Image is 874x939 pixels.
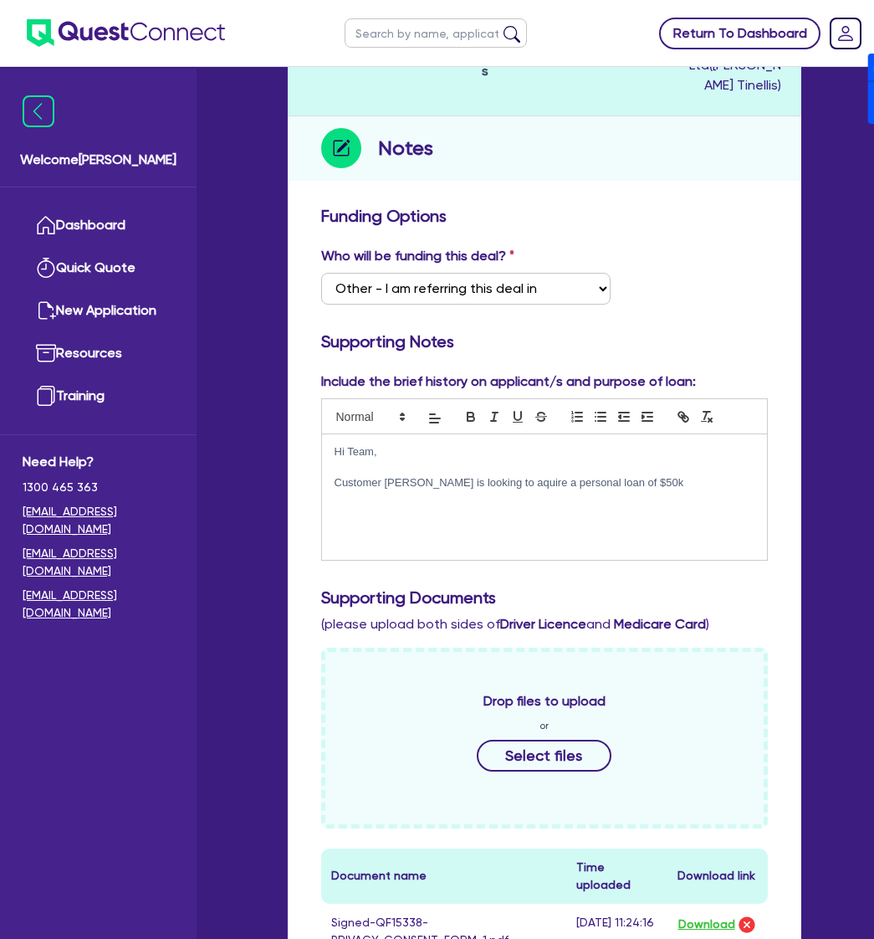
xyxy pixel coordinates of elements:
img: quest-connect-logo-blue [27,19,225,47]
img: quick-quote [36,258,56,278]
img: step-icon [321,128,361,168]
a: Resources [23,332,174,375]
label: Who will be funding this deal? [321,246,514,266]
span: Welcome [PERSON_NAME] [20,150,176,170]
img: new-application [36,300,56,321]
input: Search by name, application ID or mobile number... [345,18,527,48]
a: [EMAIL_ADDRESS][DOMAIN_NAME] [23,503,174,538]
span: or [539,718,549,733]
span: 1300 465 363 [23,479,174,496]
img: training [36,386,56,406]
th: Document name [321,849,567,904]
h3: Supporting Notes [321,331,768,351]
span: Guarantors [452,43,518,79]
span: Need Help? [23,452,174,472]
a: Dashboard [23,204,174,247]
a: [EMAIL_ADDRESS][DOMAIN_NAME] [23,545,174,580]
a: [EMAIL_ADDRESS][DOMAIN_NAME] [23,587,174,622]
button: Select files [477,740,612,772]
b: Driver Licence [500,616,586,632]
h3: Supporting Documents [321,588,768,608]
a: Dropdown toggle [824,12,867,55]
label: Include the brief history on applicant/s and purpose of loan: [321,372,696,392]
a: New Application [23,290,174,332]
a: Training [23,375,174,418]
a: Return To Dashboard [659,18,820,49]
img: resources [36,343,56,363]
p: Hi Team, [335,444,754,459]
span: Drop files to upload [483,691,606,711]
h2: Notes [378,133,433,163]
th: Download link [667,849,768,904]
img: icon-menu-close [23,95,54,127]
button: Download [677,914,736,936]
h3: Funding Options [321,206,768,226]
img: delete-icon [737,915,757,935]
a: Quick Quote [23,247,174,290]
p: Customer [PERSON_NAME] is looking to aquire a personal loan of $50k [335,475,754,490]
th: Time uploaded [566,849,667,904]
b: Medicare Card [614,616,706,632]
span: (please upload both sides of and ) [321,616,709,632]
